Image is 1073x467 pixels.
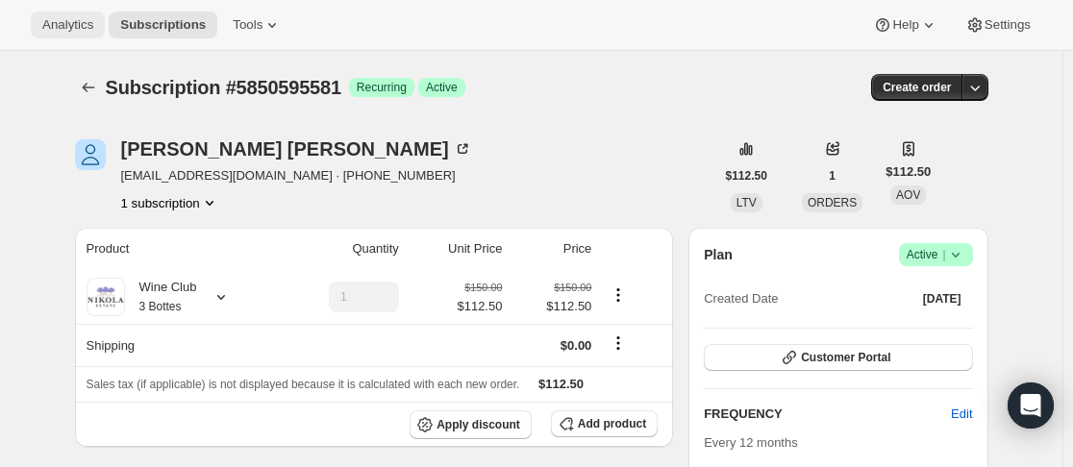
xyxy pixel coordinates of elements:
button: $112.50 [714,162,779,189]
span: [EMAIL_ADDRESS][DOMAIN_NAME] · [PHONE_NUMBER] [121,166,472,185]
th: Shipping [75,324,276,366]
th: Quantity [276,228,405,270]
span: Create order [883,80,951,95]
small: $150.00 [464,282,502,293]
span: Help [892,17,918,33]
button: Help [861,12,949,38]
button: Add product [551,410,658,437]
button: Product actions [603,284,634,306]
button: Create order [871,74,962,101]
span: Add product [578,416,646,431]
small: 3 Bottes [139,300,182,313]
span: LTV [736,196,757,209]
span: Created Date [704,289,778,308]
button: Subscriptions [75,74,102,101]
button: [DATE] [911,285,973,312]
span: $112.50 [513,297,591,316]
span: $112.50 [538,377,584,391]
span: Apply discount [437,417,520,432]
th: Price [508,228,597,270]
span: | [942,247,945,262]
span: AOV [896,188,920,202]
span: [DATE] [923,291,961,307]
span: 1 [829,168,836,184]
span: Subscription #5850595581 [106,77,341,98]
span: Subscriptions [120,17,206,33]
button: Product actions [121,193,219,212]
button: Customer Portal [704,344,972,371]
small: $150.00 [554,282,591,293]
span: $112.50 [457,297,502,316]
span: Active [426,80,458,95]
div: Wine Club [125,278,197,316]
span: Tools [233,17,262,33]
span: Customer Portal [801,350,890,365]
span: Edit [951,405,972,424]
div: Open Intercom Messenger [1008,382,1054,429]
span: $0.00 [561,338,592,353]
span: Sales tax (if applicable) is not displayed because it is calculated with each new order. [87,378,520,391]
span: ORDERS [808,196,857,209]
h2: Plan [704,245,733,264]
button: Analytics [31,12,105,38]
span: Recurring [357,80,407,95]
img: product img [87,278,125,316]
span: Every 12 months [704,435,798,450]
div: [PERSON_NAME] [PERSON_NAME] [121,139,472,159]
th: Product [75,228,276,270]
h2: FREQUENCY [704,405,951,424]
th: Unit Price [405,228,509,270]
button: Edit [939,399,984,430]
span: Settings [985,17,1031,33]
span: Active [907,245,965,264]
span: Analytics [42,17,93,33]
span: Irene Mason [75,139,106,170]
button: 1 [817,162,847,189]
span: $112.50 [726,168,767,184]
button: Subscriptions [109,12,217,38]
button: Settings [954,12,1042,38]
button: Apply discount [410,410,532,439]
span: $112.50 [886,162,931,182]
button: Shipping actions [603,332,634,354]
button: Tools [221,12,293,38]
